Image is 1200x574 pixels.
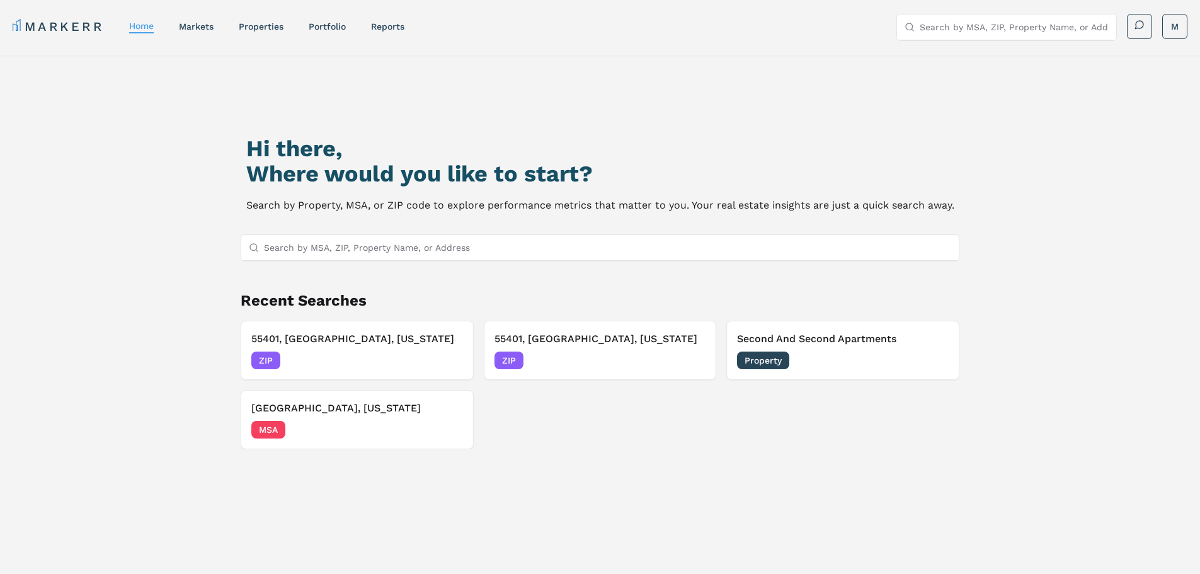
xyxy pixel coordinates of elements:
a: MARKERR [13,18,104,35]
button: Remove Second And Second ApartmentsSecond And Second ApartmentsProperty[DATE] [726,321,959,380]
h3: Second And Second Apartments [737,331,949,347]
span: [DATE] [435,354,463,367]
p: Search by Property, MSA, or ZIP code to explore performance metrics that matter to you. Your real... [246,197,954,214]
h3: 55401, [GEOGRAPHIC_DATA], [US_STATE] [251,331,463,347]
span: [DATE] [677,354,706,367]
input: Search by MSA, ZIP, Property Name, or Address [920,14,1109,40]
span: [DATE] [435,423,463,436]
span: [DATE] [920,354,949,367]
h2: Where would you like to start? [246,161,954,187]
button: Remove Minneapolis, Minnesota[GEOGRAPHIC_DATA], [US_STATE]MSA[DATE] [241,390,474,449]
a: home [129,21,154,31]
button: Remove 55401, Minneapolis, Minnesota55401, [GEOGRAPHIC_DATA], [US_STATE]ZIP[DATE] [484,321,717,380]
a: Portfolio [309,21,346,32]
span: M [1171,20,1179,33]
h2: Recent Searches [241,290,960,311]
h3: 55401, [GEOGRAPHIC_DATA], [US_STATE] [494,331,706,347]
span: Property [737,352,789,369]
a: reports [371,21,404,32]
input: Search by MSA, ZIP, Property Name, or Address [264,235,952,260]
a: properties [239,21,283,32]
button: Remove 55401, Minneapolis, Minnesota55401, [GEOGRAPHIC_DATA], [US_STATE]ZIP[DATE] [241,321,474,380]
span: ZIP [251,352,280,369]
h1: Hi there, [246,136,954,161]
span: MSA [251,421,285,439]
h3: [GEOGRAPHIC_DATA], [US_STATE] [251,401,463,416]
button: M [1162,14,1187,39]
span: ZIP [494,352,523,369]
a: markets [179,21,214,32]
